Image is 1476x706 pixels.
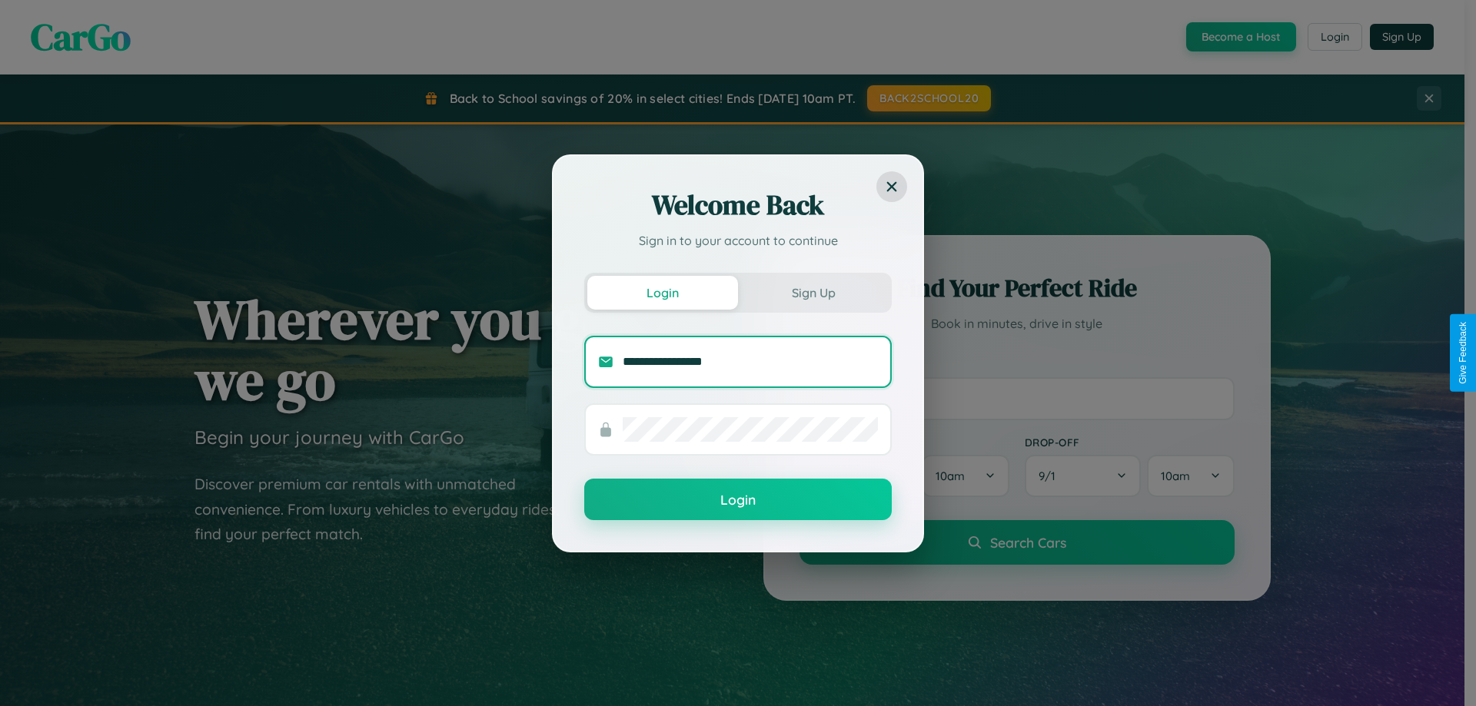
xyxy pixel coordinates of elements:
[584,187,892,224] h2: Welcome Back
[738,276,889,310] button: Sign Up
[584,231,892,250] p: Sign in to your account to continue
[587,276,738,310] button: Login
[584,479,892,520] button: Login
[1458,322,1468,384] div: Give Feedback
